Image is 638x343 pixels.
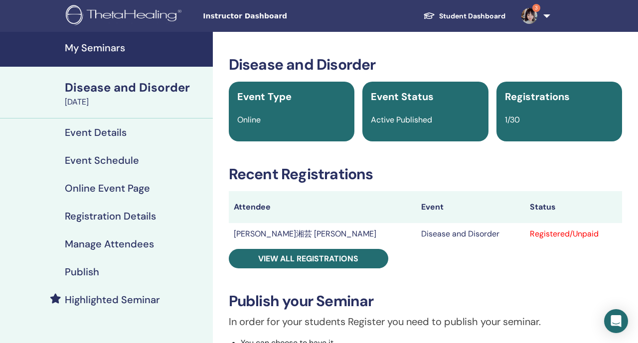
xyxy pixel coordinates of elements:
h4: My Seminars [65,42,207,54]
div: Registered/Unpaid [530,228,617,240]
th: Event [416,191,525,223]
th: Status [525,191,622,223]
span: Instructor Dashboard [203,11,352,21]
a: View all registrations [229,249,388,268]
span: 3 [532,4,540,12]
span: Active Published [371,114,432,125]
img: graduation-cap-white.svg [423,11,435,20]
h3: Publish your Seminar [229,292,622,310]
span: Online [237,114,261,125]
img: default.jpg [521,8,537,24]
span: Event Status [371,90,434,103]
span: Registrations [505,90,570,103]
p: In order for your students Register you need to publish your seminar. [229,314,622,329]
h4: Event Details [65,126,127,138]
h3: Recent Registrations [229,165,622,183]
div: [DATE] [65,96,207,108]
span: Event Type [237,90,292,103]
h4: Registration Details [65,210,156,222]
td: [PERSON_NAME]湘芸 [PERSON_NAME] [229,223,417,245]
div: Open Intercom Messenger [604,309,628,333]
h4: Highlighted Seminar [65,294,160,306]
div: Disease and Disorder [65,79,207,96]
th: Attendee [229,191,417,223]
span: 1/30 [505,114,520,125]
h4: Manage Attendees [65,238,154,250]
h4: Event Schedule [65,154,139,166]
a: Student Dashboard [415,7,513,25]
h3: Disease and Disorder [229,56,622,74]
a: Disease and Disorder[DATE] [59,79,213,108]
img: logo.png [66,5,185,27]
h4: Online Event Page [65,182,150,194]
span: View all registrations [258,253,358,264]
h4: Publish [65,266,99,278]
td: Disease and Disorder [416,223,525,245]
